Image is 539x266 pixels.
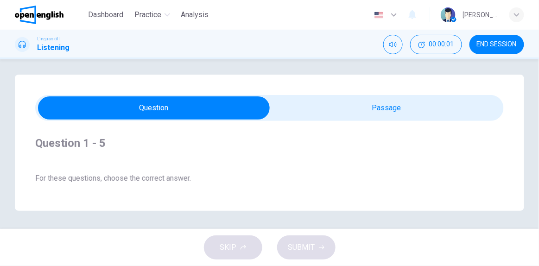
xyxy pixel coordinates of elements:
[181,9,209,20] span: Analysis
[441,7,456,22] img: Profile picture
[410,35,462,54] div: Hide
[15,6,85,24] a: OpenEnglish logo
[373,12,385,19] img: en
[37,36,60,42] span: Linguaskill
[85,6,127,23] button: Dashboard
[35,136,504,151] h4: Question 1 - 5
[178,6,213,23] button: Analysis
[89,9,124,20] span: Dashboard
[383,35,403,54] div: Mute
[463,9,498,20] div: [PERSON_NAME] [PERSON_NAME]
[477,41,517,48] span: END SESSION
[469,35,524,54] button: END SESSION
[131,6,174,23] button: Practice
[410,35,462,54] button: 00:00:01
[429,41,454,48] span: 00:00:01
[135,9,162,20] span: Practice
[35,173,504,184] span: For these questions, choose the correct answer.
[37,42,70,53] h1: Listening
[15,6,63,24] img: OpenEnglish logo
